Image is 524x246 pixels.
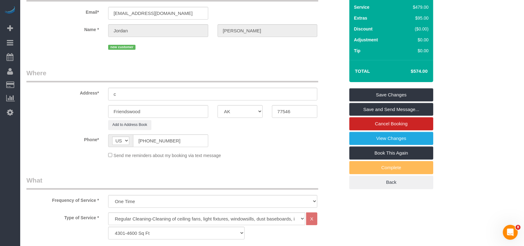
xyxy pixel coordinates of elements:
[349,176,433,189] a: Back
[400,4,429,10] div: $479.00
[392,69,428,74] h4: $574.00
[349,103,433,116] a: Save and Send Message...
[22,7,103,15] label: Email*
[354,4,370,10] label: Service
[503,225,518,240] iframe: Intercom live chat
[400,48,429,54] div: $0.00
[22,195,103,203] label: Frequency of Service *
[349,117,433,130] a: Cancel Booking
[22,88,103,96] label: Address*
[349,88,433,101] a: Save Changes
[400,26,429,32] div: ($0.00)
[108,120,151,130] button: Add to Address Book
[400,37,429,43] div: $0.00
[22,212,103,221] label: Type of Service *
[354,48,361,54] label: Tip
[26,176,318,190] legend: What
[354,15,367,21] label: Extras
[113,153,221,158] span: Send me reminders about my booking via text message
[22,134,103,143] label: Phone*
[108,24,208,37] input: First Name*
[133,134,208,147] input: Phone*
[516,225,521,230] span: 8
[108,7,208,20] input: Email*
[22,24,103,33] label: Name *
[354,26,373,32] label: Discount
[349,132,433,145] a: View Changes
[349,146,433,160] a: Book This Again
[108,105,208,118] input: City*
[108,45,135,50] span: new customer
[4,6,16,15] img: Automaid Logo
[218,24,317,37] input: Last Name*
[355,68,370,74] strong: Total
[26,68,318,82] legend: Where
[400,15,429,21] div: $95.00
[272,105,317,118] input: Zip Code*
[354,37,378,43] label: Adjustment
